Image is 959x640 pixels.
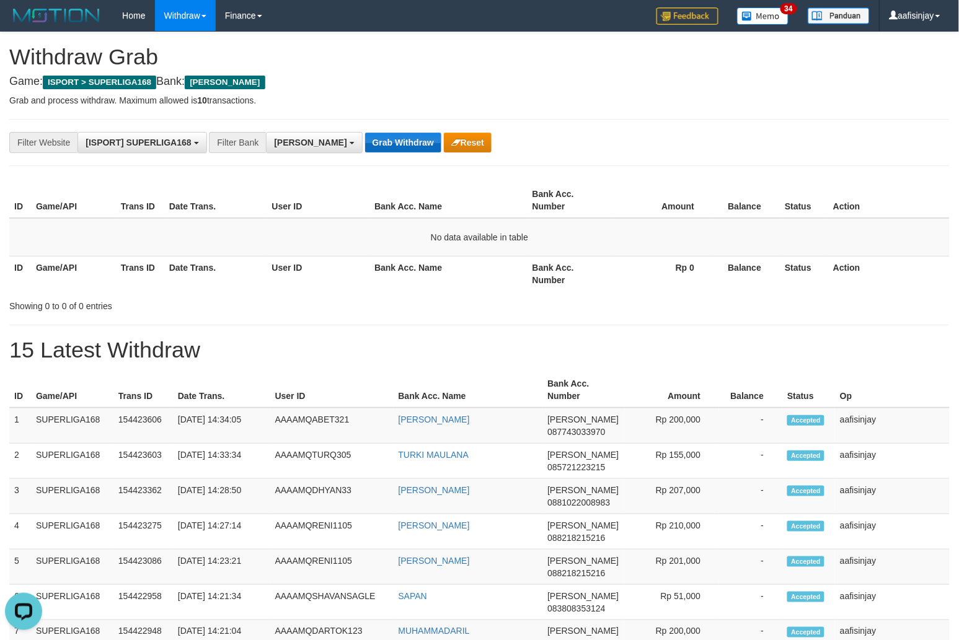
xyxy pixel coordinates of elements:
td: 154423603 [113,444,173,479]
td: aafisinjay [835,585,950,620]
th: Game/API [31,183,116,218]
td: SUPERLIGA168 [31,550,113,585]
span: [PERSON_NAME] [547,626,619,636]
td: 154423362 [113,479,173,514]
td: SUPERLIGA168 [31,479,113,514]
th: User ID [267,183,370,218]
td: SUPERLIGA168 [31,585,113,620]
td: [DATE] 14:27:14 [173,514,270,550]
th: Bank Acc. Number [528,256,612,291]
p: Grab and process withdraw. Maximum allowed is transactions. [9,94,950,107]
th: User ID [267,256,370,291]
span: [PERSON_NAME] [547,520,619,530]
span: [PERSON_NAME] [547,414,619,424]
th: Balance [713,256,780,291]
a: MUHAMMADARIL [399,626,470,636]
td: Rp 155,000 [624,444,720,479]
td: SUPERLIGA168 [31,514,113,550]
h1: Withdraw Grab [9,45,950,69]
span: [PERSON_NAME] [274,138,347,147]
td: - [719,408,782,444]
td: - [719,514,782,550]
button: [PERSON_NAME] [266,132,362,153]
td: SUPERLIGA168 [31,444,113,479]
div: Filter Bank [209,132,266,153]
td: AAAAMQABET321 [270,408,394,444]
span: [PERSON_NAME] [547,450,619,460]
a: [PERSON_NAME] [399,520,470,530]
th: Balance [719,372,782,408]
div: Filter Website [9,132,77,153]
td: 154423606 [113,408,173,444]
img: MOTION_logo.png [9,6,104,25]
th: ID [9,256,31,291]
td: aafisinjay [835,514,950,550]
td: - [719,585,782,620]
th: Trans ID [113,372,173,408]
td: - [719,479,782,514]
th: ID [9,372,31,408]
div: Showing 0 to 0 of 0 entries [9,295,391,312]
th: Status [782,372,835,408]
span: 34 [780,3,797,14]
span: Copy 085721223215 to clipboard [547,462,605,472]
td: 5 [9,550,31,585]
span: Copy 087743033970 to clipboard [547,427,605,437]
th: ID [9,183,31,218]
span: [ISPORT] SUPERLIGA168 [86,138,191,147]
td: [DATE] 14:34:05 [173,408,270,444]
span: Accepted [787,450,824,461]
button: Open LiveChat chat widget [5,5,42,42]
th: Game/API [31,256,116,291]
span: [PERSON_NAME] [185,76,265,89]
a: [PERSON_NAME] [399,414,470,424]
a: TURKI MAULANA [399,450,469,460]
a: [PERSON_NAME] [399,556,470,566]
th: Trans ID [116,183,164,218]
td: 3 [9,479,31,514]
th: Bank Acc. Name [369,256,528,291]
span: Copy 088218215216 to clipboard [547,568,605,578]
td: Rp 200,000 [624,408,720,444]
td: Rp 207,000 [624,479,720,514]
td: 4 [9,514,31,550]
h1: 15 Latest Withdraw [9,338,950,362]
span: Accepted [787,486,824,496]
th: User ID [270,372,394,408]
span: Accepted [787,415,824,426]
td: aafisinjay [835,479,950,514]
button: [ISPORT] SUPERLIGA168 [77,132,206,153]
td: AAAAMQSHAVANSAGLE [270,585,394,620]
td: AAAAMQRENI1105 [270,550,394,585]
img: panduan.png [808,7,870,24]
img: Feedback.jpg [656,7,718,25]
td: 1 [9,408,31,444]
h4: Game: Bank: [9,76,950,88]
td: - [719,444,782,479]
th: Amount [624,372,720,408]
span: Copy 0881022008983 to clipboard [547,498,610,507]
td: [DATE] 14:28:50 [173,479,270,514]
th: Bank Acc. Name [394,372,543,408]
th: Status [780,183,828,218]
th: Action [828,183,950,218]
td: AAAAMQRENI1105 [270,514,394,550]
td: aafisinjay [835,444,950,479]
span: [PERSON_NAME] [547,485,619,495]
span: [PERSON_NAME] [547,556,619,566]
th: Status [780,256,828,291]
td: aafisinjay [835,550,950,585]
th: Rp 0 [612,256,714,291]
span: Accepted [787,627,824,638]
th: Bank Acc. Number [542,372,624,408]
th: Date Trans. [164,256,267,291]
span: Accepted [787,521,824,532]
td: aafisinjay [835,408,950,444]
td: [DATE] 14:21:34 [173,585,270,620]
td: [DATE] 14:23:21 [173,550,270,585]
td: Rp 201,000 [624,550,720,585]
td: [DATE] 14:33:34 [173,444,270,479]
td: No data available in table [9,218,950,256]
td: 154422958 [113,585,173,620]
th: Op [835,372,950,408]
